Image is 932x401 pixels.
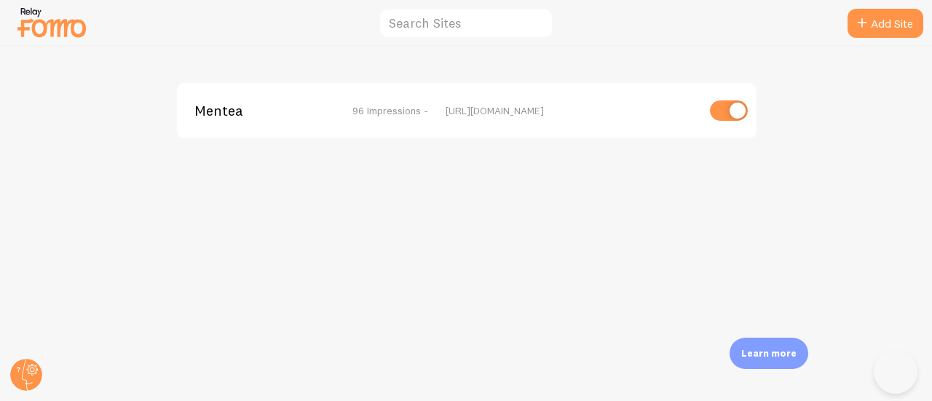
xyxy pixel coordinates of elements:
[194,104,312,117] span: Mentea
[446,104,697,117] div: [URL][DOMAIN_NAME]
[741,346,797,360] p: Learn more
[874,350,917,394] iframe: Help Scout Beacon - Open
[730,338,808,369] div: Learn more
[352,104,428,117] span: 96 Impressions -
[15,4,88,41] img: fomo-relay-logo-orange.svg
